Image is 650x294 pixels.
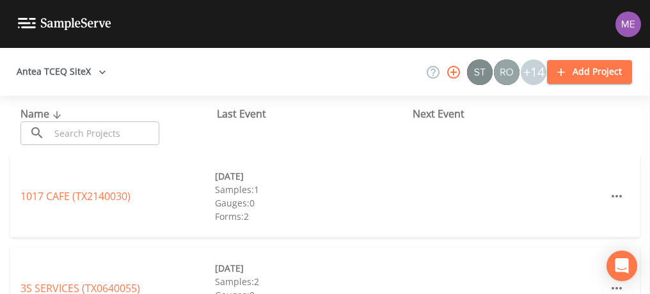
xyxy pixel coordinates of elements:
[215,261,409,275] div: [DATE]
[215,275,409,288] div: Samples: 2
[215,183,409,196] div: Samples: 1
[215,196,409,210] div: Gauges: 0
[615,12,641,37] img: d4d65db7c401dd99d63b7ad86343d265
[466,59,493,85] div: Stan Porter
[493,59,520,85] div: Rodolfo Ramirez
[467,59,493,85] img: c0670e89e469b6405363224a5fca805c
[494,59,519,85] img: 7e5c62b91fde3b9fc00588adc1700c9a
[547,60,632,84] button: Add Project
[217,106,413,121] div: Last Event
[215,210,409,223] div: Forms: 2
[12,60,111,84] button: Antea TCEQ SiteX
[521,59,546,85] div: +14
[606,251,637,281] div: Open Intercom Messenger
[413,106,609,121] div: Next Event
[50,121,159,145] input: Search Projects
[18,18,111,30] img: logo
[20,189,131,203] a: 1017 CAFE (TX2140030)
[215,169,409,183] div: [DATE]
[20,107,65,121] span: Name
